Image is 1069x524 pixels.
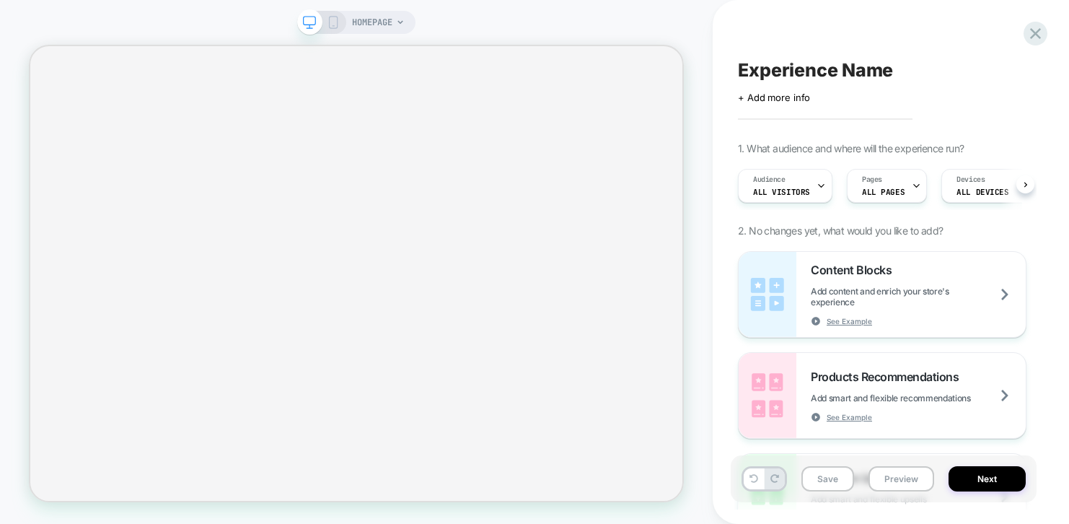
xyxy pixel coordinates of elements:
span: Experience Name [738,59,893,81]
span: Add smart and flexible recommendations [811,393,1007,403]
span: 1. What audience and where will the experience run? [738,142,964,154]
span: HOMEPAGE [352,11,392,34]
span: 2. No changes yet, what would you like to add? [738,224,943,237]
button: Preview [868,466,934,492]
span: Pages [862,175,882,185]
span: ALL PAGES [862,187,905,197]
span: See Example [827,412,872,422]
button: Next [949,466,1026,492]
span: Devices [956,175,985,185]
span: Content Blocks [811,263,899,277]
span: ALL DEVICES [956,187,1008,197]
span: Add content and enrich your store's experience [811,286,1026,307]
span: See Example [827,316,872,326]
span: All Visitors [753,187,810,197]
span: Audience [753,175,786,185]
button: Save [801,466,854,492]
span: + Add more info [738,92,810,103]
span: Products Recommendations [811,370,966,384]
